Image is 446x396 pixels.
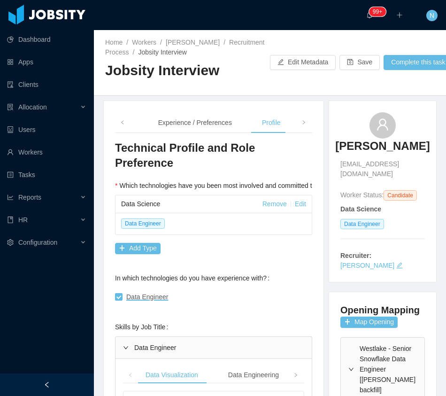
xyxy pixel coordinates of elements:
[340,262,394,269] a: [PERSON_NAME]
[105,61,270,80] h2: Jobsity Interview
[293,373,298,377] i: icon: right
[376,118,389,131] i: icon: user
[340,317,398,328] button: icon: plusMap Opening
[7,104,14,110] i: icon: solution
[105,39,123,46] a: Home
[254,112,288,133] div: Profile
[166,39,220,46] a: [PERSON_NAME]
[340,219,384,229] span: Data Engineer
[221,366,286,384] div: Data Engineering
[160,39,162,46] span: /
[7,217,14,223] i: icon: book
[7,75,86,94] a: icon: auditClients
[340,252,371,259] strong: Recruiter:
[340,159,425,179] span: [EMAIL_ADDRESS][DOMAIN_NAME]
[348,366,354,372] i: icon: right
[396,262,403,269] i: icon: edit
[7,143,86,162] a: icon: userWorkers
[223,39,225,46] span: /
[340,191,384,199] span: Worker Status:
[384,190,417,201] span: Candidate
[151,112,239,133] div: Experience / Preferences
[121,218,165,229] span: Data Engineer
[132,39,156,46] a: Workers
[138,48,186,56] span: Jobsity Interview
[120,120,125,125] i: icon: left
[295,200,306,208] a: Edit
[115,140,312,171] h3: Technical Profile and Role Preference
[115,243,161,254] button: icon: plusAdd Type
[7,239,14,246] i: icon: setting
[18,239,57,246] span: Configuration
[121,195,262,213] div: Data Science
[335,139,430,159] a: [PERSON_NAME]
[7,165,86,184] a: icon: profileTasks
[138,366,206,384] div: Data Visualization
[7,53,86,71] a: icon: appstoreApps
[126,293,169,301] span: Data Engineer
[18,194,41,201] span: Reports
[270,55,336,70] button: icon: editEdit Metadata
[105,39,265,56] a: Recruitment Process
[7,120,86,139] a: icon: robotUsers
[126,39,128,46] span: /
[7,30,86,49] a: icon: pie-chartDashboard
[115,323,172,331] label: Skills by Job Title
[7,194,14,201] i: icon: line-chart
[133,48,135,56] span: /
[366,12,373,18] i: icon: bell
[123,345,129,350] i: icon: right
[396,12,403,18] i: icon: plus
[340,205,381,213] strong: Data Science
[18,103,47,111] span: Allocation
[369,7,386,16] sup: 1668
[339,55,380,70] button: icon: saveSave
[115,337,312,358] div: Data Engineer
[115,274,273,282] label: In which technologies do you have experience with?
[430,10,434,21] span: N
[262,200,287,208] a: Remove
[115,182,326,189] label: Which technologies have you been most involved and committed to?
[335,139,430,154] h3: [PERSON_NAME]
[18,216,28,224] span: HR
[128,373,133,377] i: icon: left
[85,112,136,133] div: Background
[340,303,420,317] h4: Opening Mapping
[301,120,306,125] i: icon: right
